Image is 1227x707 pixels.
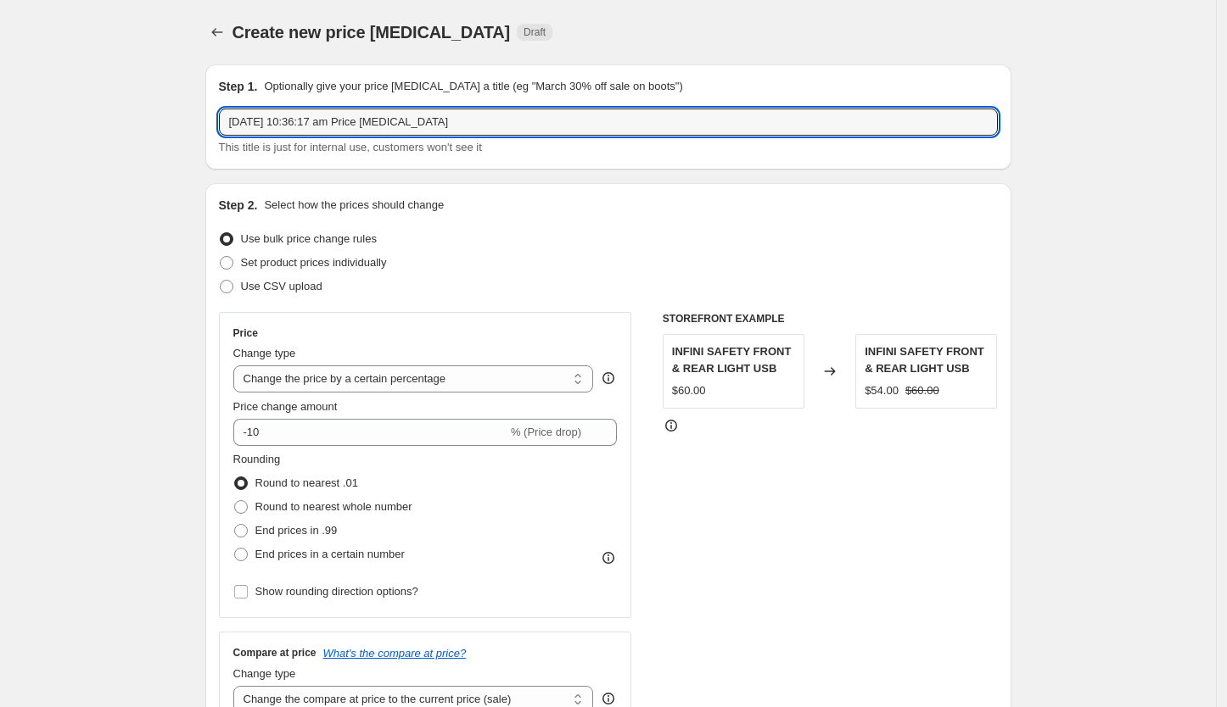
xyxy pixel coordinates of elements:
[255,500,412,513] span: Round to nearest whole number
[233,646,317,660] h3: Compare at price
[663,312,998,326] h6: STOREFRONT EXAMPLE
[255,524,338,537] span: End prices in .99
[511,426,581,438] span: % (Price drop)
[233,667,296,680] span: Change type
[233,453,281,465] span: Rounding
[233,23,511,42] span: Create new price [MEDICAL_DATA]
[219,141,482,153] span: This title is just for internal use, customers won't see it
[255,585,418,598] span: Show rounding direction options?
[233,326,258,340] h3: Price
[233,400,338,413] span: Price change amount
[905,382,939,399] strike: $60.00
[219,197,258,214] h2: Step 2.
[241,232,377,245] span: Use bulk price change rules
[241,280,322,292] span: Use CSV upload
[323,647,467,660] button: What's the compare at price?
[264,78,682,95] p: Optionally give your price [MEDICAL_DATA] a title (eg "March 30% off sale on boots")
[255,548,405,560] span: End prices in a certain number
[865,345,984,375] span: INFINI SAFETY FRONT & REAR LIGHT USB
[600,370,617,387] div: help
[219,78,258,95] h2: Step 1.
[865,382,899,399] div: $54.00
[233,419,507,446] input: -15
[264,197,444,214] p: Select how the prices should change
[600,690,617,707] div: help
[524,25,546,39] span: Draft
[672,382,706,399] div: $60.00
[219,109,998,136] input: 30% off holiday sale
[672,345,792,375] span: INFINI SAFETY FRONT & REAR LIGHT USB
[255,476,358,489] span: Round to nearest .01
[205,20,229,44] button: Price change jobs
[233,347,296,359] span: Change type
[241,256,387,269] span: Set product prices individually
